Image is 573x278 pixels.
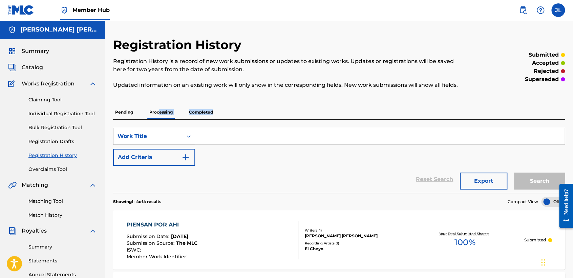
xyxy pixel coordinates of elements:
button: Add Criteria [113,149,195,166]
span: Matching [22,181,48,189]
p: superseded [525,75,559,83]
span: Member Work Identifier : [127,254,189,260]
img: MLC Logo [8,5,34,15]
a: Registration History [28,152,97,159]
a: Individual Registration Tool [28,110,97,117]
p: Processing [147,105,175,119]
a: Bulk Registration Tool [28,124,97,131]
button: Export [460,173,507,190]
a: Summary [28,243,97,251]
img: Top Rightsholder [60,6,68,14]
span: Compact View [508,199,538,205]
img: expand [89,80,97,88]
a: Statements [28,257,97,264]
img: 9d2ae6d4665cec9f34b9.svg [182,153,190,161]
a: PIENSAN POR AHISubmission Date:[DATE]Submission Source:The MLCISWC:Member Work Identifier:Writers... [113,210,565,270]
a: SummarySummary [8,47,49,55]
h5: Jose Alfredo Lopez Alfredo [20,26,97,34]
img: Matching [8,181,17,189]
a: Matching Tool [28,198,97,205]
div: User Menu [551,3,565,17]
p: Submitted [524,237,546,243]
a: Public Search [516,3,530,17]
div: PIENSAN POR AHI [127,221,197,229]
form: Search Form [113,128,565,193]
a: Overclaims Tool [28,166,97,173]
span: 100 % [454,236,475,249]
span: Royalties [22,227,47,235]
p: Completed [187,105,215,119]
span: Works Registration [22,80,75,88]
p: Updated information on an existing work will only show in the corresponding fields. New work subm... [113,81,461,89]
div: Recording Artists ( 1 ) [305,241,406,246]
span: The MLC [176,240,197,246]
p: rejected [534,67,559,75]
p: Showing 1 - 4 of 4 results [113,199,161,205]
p: submitted [529,51,559,59]
div: Widget de chat [539,245,573,278]
iframe: Resource Center [554,179,573,233]
span: Summary [22,47,49,55]
a: Claiming Tool [28,96,97,103]
div: Work Title [118,132,178,140]
div: [PERSON_NAME] [PERSON_NAME] [305,233,406,239]
img: help [536,6,545,14]
span: Member Hub [72,6,110,14]
div: Writers ( 1 ) [305,228,406,233]
a: CatalogCatalog [8,63,43,72]
a: Match History [28,212,97,219]
span: Submission Date : [127,233,171,239]
img: Accounts [8,26,16,34]
h2: Registration History [113,37,245,53]
div: Help [534,3,547,17]
p: accepted [532,59,559,67]
span: Submission Source : [127,240,176,246]
span: Catalog [22,63,43,72]
div: Arrastrar [541,252,545,273]
span: ISWC : [127,247,143,253]
p: Registration History is a record of new work submissions or updates to existing works. Updates or... [113,57,461,74]
img: expand [89,227,97,235]
span: [DATE] [171,233,188,239]
a: Registration Drafts [28,138,97,145]
img: Catalog [8,63,16,72]
img: Works Registration [8,80,17,88]
img: Summary [8,47,16,55]
p: Pending [113,105,135,119]
p: Your Total Submitted Shares: [439,231,490,236]
img: Royalties [8,227,16,235]
div: El Cheyo [305,246,406,252]
iframe: Chat Widget [539,245,573,278]
img: search [519,6,527,14]
img: expand [89,181,97,189]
